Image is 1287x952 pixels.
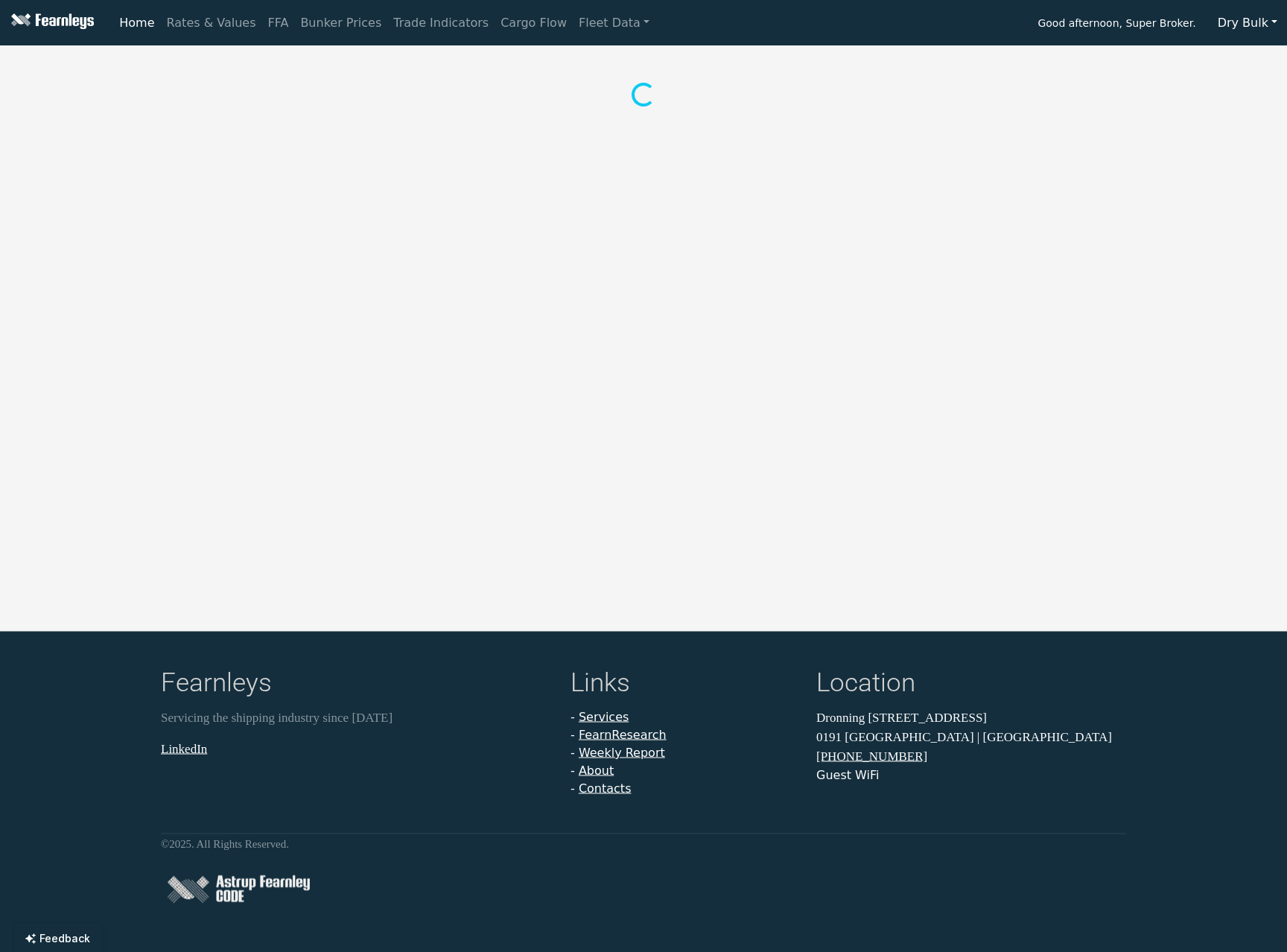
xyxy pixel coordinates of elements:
[816,667,1126,702] h4: Location
[571,708,798,726] li: -
[1037,12,1195,37] span: Good afternoon, Super Broker.
[571,762,798,780] li: -
[571,667,798,702] h4: Links
[579,781,632,796] a: Contacts
[1208,9,1287,37] button: Dry Bulk
[161,741,207,755] a: LinkedIn
[579,746,665,760] a: Weekly Report
[387,8,495,38] a: Trade Indicators
[579,764,614,778] a: About
[571,744,798,762] li: -
[571,726,798,744] li: -
[161,8,262,38] a: Rates & Values
[816,727,1126,746] p: 0191 [GEOGRAPHIC_DATA] | [GEOGRAPHIC_DATA]
[816,708,1126,728] p: Dronning [STREET_ADDRESS]
[294,8,387,38] a: Bunker Prices
[495,8,573,38] a: Cargo Flow
[573,8,655,38] a: Fleet Data
[161,838,289,850] small: © 2025 . All Rights Reserved.
[262,8,295,38] a: FFA
[161,708,553,728] p: Servicing the shipping industry since [DATE]
[816,749,927,764] a: [PHONE_NUMBER]
[113,8,160,38] a: Home
[579,728,667,742] a: FearnResearch
[579,710,629,724] a: Services
[161,667,553,702] h4: Fearnleys
[7,13,94,32] img: Fearnleys Logo
[816,767,879,784] button: Guest WiFi
[571,780,798,798] li: -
